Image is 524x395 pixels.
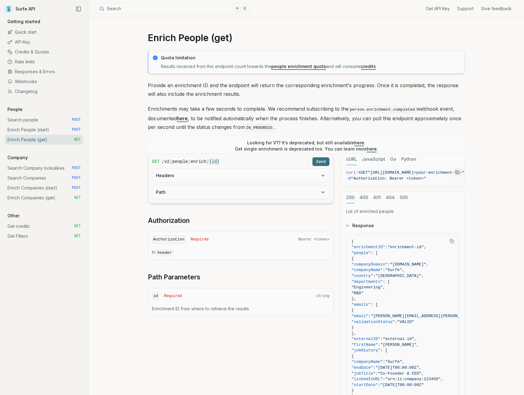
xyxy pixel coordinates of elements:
span: , [402,359,405,364]
span: "[URL][DOMAIN_NAME]<your-enrichment-id>" [368,170,464,175]
span: "external-id" [383,337,414,341]
code: {id} [209,159,220,165]
span: "Surfe" [385,359,402,364]
a: Path Parameters [148,273,200,282]
span: "VALID" [397,320,414,324]
a: here [367,146,377,151]
span: "departments" [351,279,383,284]
span: { [351,308,354,312]
span: curl [346,170,356,175]
span: GET [74,224,81,229]
span: "email" [351,314,368,318]
span: , [414,337,417,341]
span: : [368,314,371,318]
code: people [172,159,188,165]
span: "Engineering" [351,285,383,290]
span: , [426,262,429,267]
span: "companyName" [351,268,383,272]
span: : [383,377,385,381]
a: Support [457,6,474,12]
p: Quota limitation [161,55,461,61]
span: GET [74,234,81,239]
p: Company [5,155,30,161]
button: 400 [359,192,368,203]
a: Search Company lookalikes POST [5,163,83,173]
button: cURL [346,154,357,165]
a: Search Companies POST [5,173,83,183]
kbd: K [242,5,248,12]
p: List of enriched people [346,208,459,214]
a: Enrich Companies (get) GET [5,193,83,203]
span: , [383,285,385,290]
span: "emails" [351,302,371,307]
span: "jobTitle" [351,371,376,376]
span: "[PERSON_NAME][EMAIL_ADDRESS][PERSON_NAME][DOMAIN_NAME]" [371,314,506,318]
p: In: [152,249,329,256]
a: Get credits GET [5,221,83,231]
span: / [207,159,208,165]
a: Get Filters GET [5,231,83,241]
button: Response [341,218,464,234]
a: here [177,115,188,121]
span: "enrichment-id" [388,245,424,249]
a: Rate limits [5,57,83,67]
span: , [421,371,424,376]
span: "endDate" [351,365,373,370]
span: "[DOMAIN_NAME]" [390,262,426,267]
span: "people" [351,251,371,255]
span: "enrichmentID" [351,245,385,249]
button: Path [152,185,329,199]
a: Authorization [148,216,190,225]
code: v2 [164,159,170,165]
span: } [351,325,354,330]
span: POST [72,185,81,190]
span: "country" [351,274,373,278]
a: credits [361,64,376,69]
span: : [378,342,380,347]
span: "urn:li:company:123456" [385,377,440,381]
span: "companyDomain" [351,262,388,267]
code: header [156,249,173,256]
span: "R&D" [351,291,363,295]
span: "firstName" [351,342,378,347]
code: id [152,292,159,300]
button: 500 [400,192,408,203]
span: , [424,245,426,249]
button: 401 [373,192,381,203]
span: , [421,274,424,278]
span: { [351,239,354,244]
span: GET [74,137,81,142]
kbd: ⌘ [234,5,241,12]
span: ], [351,331,356,336]
span: POST [72,166,81,171]
span: , [441,377,443,381]
span: "[PERSON_NAME]" [380,342,417,347]
p: Looking for V1? It’s deprecated, but still available . Get single enrichment is deprecated too. Y... [235,140,378,152]
span: : [395,320,397,324]
span: : [373,274,376,278]
span: string [316,294,329,299]
span: "Authorization: Bearer <token>" [351,176,426,181]
a: Quick start [5,27,83,37]
code: enrich [191,159,206,165]
span: Required [164,294,182,299]
a: Get API Key [426,6,450,12]
span: { [351,354,354,359]
span: -X [356,170,361,175]
span: : [ [380,348,388,353]
p: Enrichments may take a few seconds to complete. We recommend subscribing to the webhook event, do... [148,104,465,132]
span: / [162,159,164,165]
span: : [ [371,251,378,255]
button: Search⌘K [96,3,251,14]
span: { [351,256,354,261]
span: : [ [383,279,390,284]
span: "validationStatus" [351,320,395,324]
code: Authorization [152,236,186,244]
button: 200 [346,192,354,203]
span: / [170,159,172,165]
a: Surfe API [5,4,35,14]
button: Copy Text [453,168,462,177]
button: Headers [152,169,329,182]
span: "[GEOGRAPHIC_DATA]" [376,274,421,278]
p: Enrichment ID from where to retrieve the results. [152,306,329,312]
